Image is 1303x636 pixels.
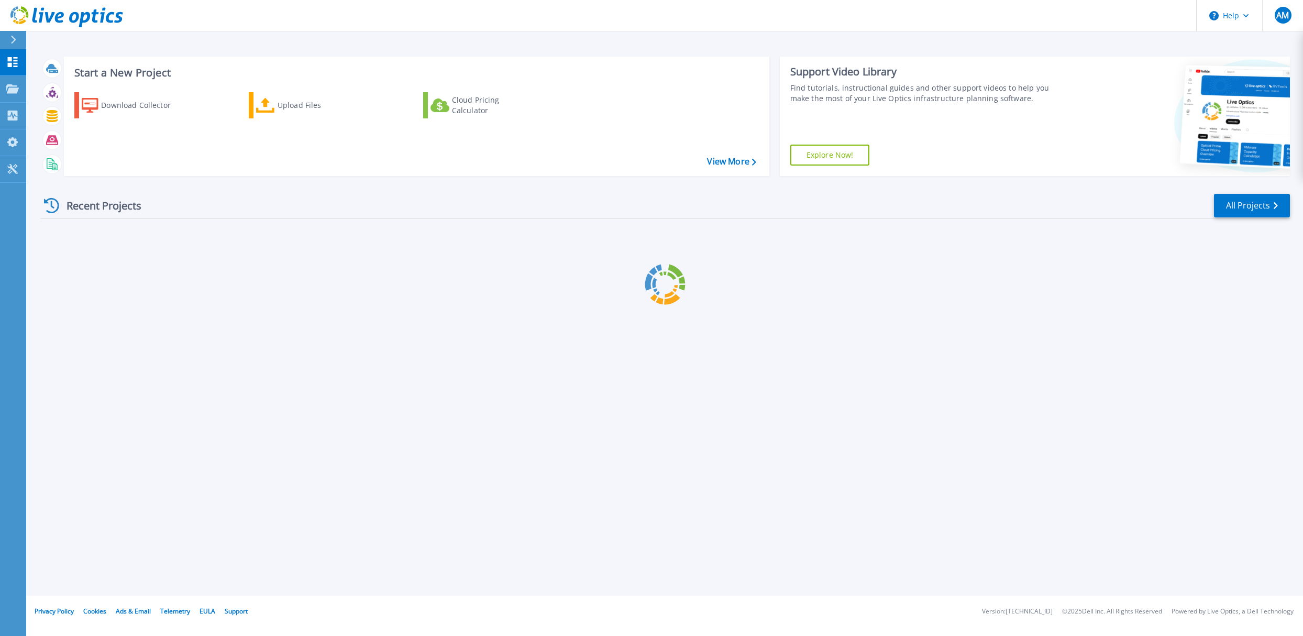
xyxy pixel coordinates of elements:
li: Version: [TECHNICAL_ID] [982,608,1053,615]
a: Ads & Email [116,607,151,616]
a: Support [225,607,248,616]
a: Cloud Pricing Calculator [423,92,540,118]
div: Recent Projects [40,193,156,218]
a: Cookies [83,607,106,616]
a: Privacy Policy [35,607,74,616]
a: Explore Now! [790,145,870,166]
a: Telemetry [160,607,190,616]
a: Download Collector [74,92,191,118]
div: Upload Files [278,95,361,116]
a: All Projects [1214,194,1290,217]
a: View More [707,157,756,167]
span: AM [1276,11,1289,19]
div: Support Video Library [790,65,1054,79]
a: Upload Files [249,92,366,118]
a: EULA [200,607,215,616]
div: Download Collector [101,95,185,116]
h3: Start a New Project [74,67,756,79]
li: Powered by Live Optics, a Dell Technology [1172,608,1294,615]
div: Cloud Pricing Calculator [452,95,536,116]
div: Find tutorials, instructional guides and other support videos to help you make the most of your L... [790,83,1054,104]
li: © 2025 Dell Inc. All Rights Reserved [1062,608,1162,615]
